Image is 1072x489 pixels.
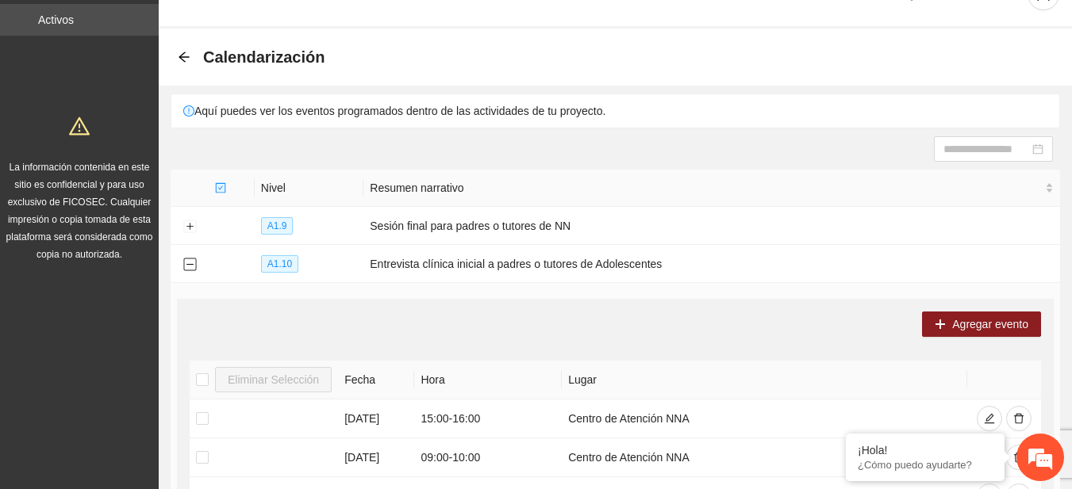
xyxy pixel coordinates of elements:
[92,156,219,316] span: Estamos en línea.
[858,459,993,471] p: ¿Cómo puedo ayudarte?
[414,438,562,477] td: 09:00 - 10:00
[562,361,966,399] th: Lugar
[8,323,302,378] textarea: Escriba su mensaje y pulse “Intro”
[1006,406,1032,431] button: delete
[215,367,332,392] button: Eliminar Selección
[338,438,414,477] td: [DATE]
[363,170,1060,207] th: Resumen narrativo
[370,179,1042,197] span: Resumen narrativo
[38,13,74,26] a: Activos
[6,162,153,260] span: La información contenida en este sitio es confidencial y para uso exclusivo de FICOSEC. Cualquier...
[984,413,995,426] span: edit
[69,116,90,136] span: warning
[260,8,298,46] div: Minimizar ventana de chat en vivo
[562,438,966,477] td: Centro de Atención NNA
[952,315,1028,333] span: Agregar evento
[1013,452,1024,464] span: delete
[203,44,325,70] span: Calendarización
[215,182,226,193] span: check-square
[338,361,414,399] th: Fecha
[363,245,1060,283] td: Entrevista clínica inicial a padres o tutores de Adolescentes
[414,399,562,438] td: 15:00 - 16:00
[255,170,363,207] th: Nivel
[922,311,1041,337] button: plusAgregar evento
[178,51,190,63] span: arrow-left
[261,255,298,273] span: A1.10
[261,217,294,235] span: A1.9
[338,399,414,438] td: [DATE]
[183,105,194,117] span: exclamation-circle
[83,81,267,101] div: Chatee con nosotros ahora
[935,319,946,331] span: plus
[562,399,966,438] td: Centro de Atención NNA
[414,361,562,399] th: Hora
[178,51,190,64] div: Back
[977,406,1002,431] button: edit
[171,94,1059,128] div: Aquí puedes ver los eventos programados dentro de las actividades de tu proyecto.
[363,207,1060,245] td: Sesión final para padres o tutores de NN
[183,220,196,233] button: Expand row
[183,258,196,271] button: Collapse row
[1013,413,1024,426] span: delete
[858,444,993,457] div: ¡Hola!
